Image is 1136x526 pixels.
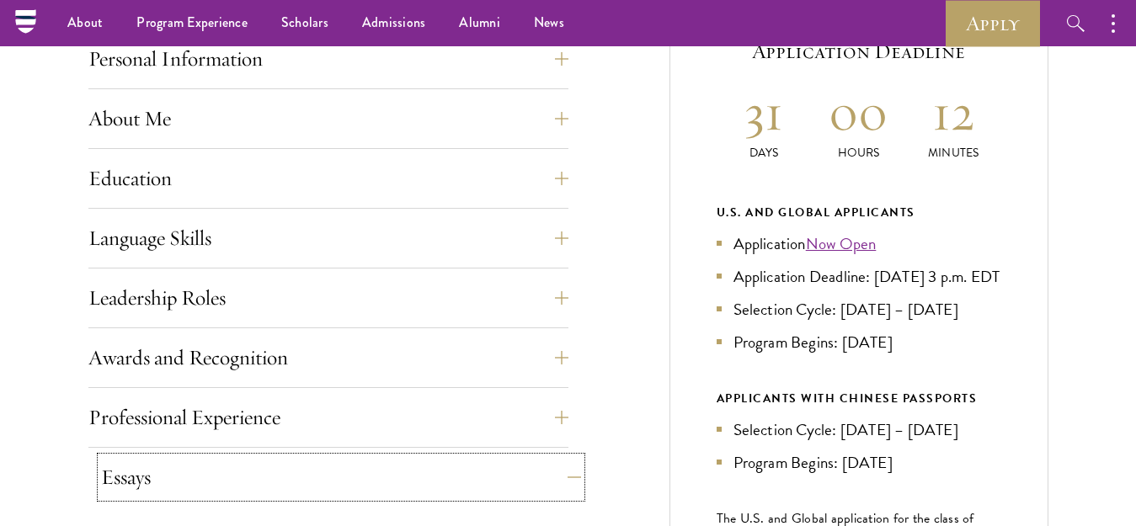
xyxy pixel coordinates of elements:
[811,144,906,162] p: Hours
[88,158,568,199] button: Education
[806,231,877,256] a: Now Open
[88,218,568,258] button: Language Skills
[906,81,1001,144] h2: 12
[717,388,1001,409] div: APPLICANTS WITH CHINESE PASSPORTS
[88,337,568,378] button: Awards and Recognition
[717,144,812,162] p: Days
[88,98,568,139] button: About Me
[717,297,1001,321] li: Selection Cycle: [DATE] – [DATE]
[906,144,1001,162] p: Minutes
[717,330,1001,354] li: Program Begins: [DATE]
[88,278,568,318] button: Leadership Roles
[717,450,1001,475] li: Program Begins: [DATE]
[717,202,1001,223] div: U.S. and Global Applicants
[717,417,1001,442] li: Selection Cycle: [DATE] – [DATE]
[88,39,568,79] button: Personal Information
[88,397,568,438] button: Professional Experience
[717,264,1001,289] li: Application Deadline: [DATE] 3 p.m. EDT
[811,81,906,144] h2: 00
[717,231,1001,256] li: Application
[717,81,812,144] h2: 31
[101,457,581,497] button: Essays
